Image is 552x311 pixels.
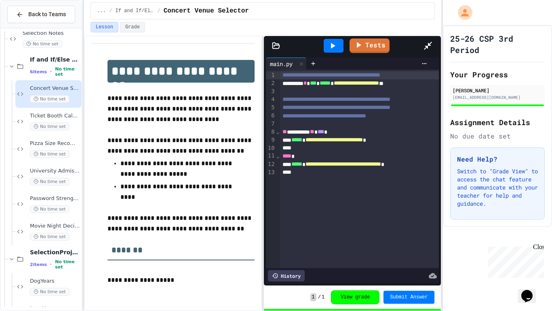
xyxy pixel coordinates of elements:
div: No due date set [450,131,545,141]
button: View grade [331,290,379,304]
span: Movie Night Decider [30,223,80,230]
span: If and If/Else Assignments [30,56,80,63]
span: • [50,261,52,268]
span: / [318,294,321,300]
div: 10 [266,144,276,152]
div: main.py [266,60,297,68]
span: No time set [30,150,70,158]
span: 1 [322,294,324,300]
span: SelectionProjects [30,249,80,256]
div: 13 [266,168,276,177]
iframe: chat widget [485,243,544,278]
div: 3 [266,87,276,96]
div: 8 [266,128,276,136]
span: No time set [30,288,70,296]
span: University Admission Portal [30,168,80,175]
div: main.py [266,58,307,70]
span: No time set [55,66,80,77]
div: [PERSON_NAME] [453,87,542,94]
span: No time set [30,233,70,241]
div: 6 [266,112,276,120]
span: Concert Venue Selector [30,85,80,92]
span: Ticket Booth Calculator [30,113,80,119]
div: 4 [266,96,276,104]
span: No time set [23,40,62,48]
span: 6 items [30,69,47,75]
h1: 25-26 CSP 3rd Period [450,33,545,55]
div: 9 [266,136,276,144]
button: Lesson [91,22,118,32]
span: Password Strength Checker [30,195,80,202]
span: Submit Answer [390,294,428,300]
button: Submit Answer [383,291,434,304]
span: DogYears [30,278,80,285]
div: 11 [266,152,276,160]
div: 12 [266,160,276,168]
div: 5 [266,104,276,112]
span: No time set [30,205,70,213]
div: History [268,270,305,281]
div: 7 [266,120,276,128]
span: No time set [55,259,80,270]
span: Back to Teams [28,10,66,19]
span: 2 items [30,262,47,267]
div: Chat with us now!Close [3,3,56,51]
a: Tests [350,38,390,53]
h2: Assignment Details [450,117,545,128]
span: / [158,8,160,14]
button: Back to Teams [7,6,75,23]
span: Fold line [276,128,280,135]
span: Concert Venue Selector [164,6,249,16]
div: 1 [266,71,276,79]
p: Switch to "Grade View" to access the chat feature and communicate with your teacher for help and ... [457,167,538,208]
span: Pizza Size Recommender [30,140,80,147]
span: No time set [30,95,70,103]
span: • [50,68,52,75]
span: No time set [30,123,70,130]
span: 1 [310,293,316,301]
span: ... [97,8,106,14]
iframe: chat widget [518,279,544,303]
span: If and If/Else Assignments [116,8,154,14]
div: [EMAIL_ADDRESS][DOMAIN_NAME] [453,94,542,100]
span: Selection Notes [23,30,80,37]
span: No time set [30,178,70,185]
button: Grade [120,22,145,32]
span: / [109,8,112,14]
div: 2 [266,79,276,87]
span: Fold line [276,153,280,159]
div: My Account [449,3,474,22]
h3: Need Help? [457,154,538,164]
h2: Your Progress [450,69,545,80]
